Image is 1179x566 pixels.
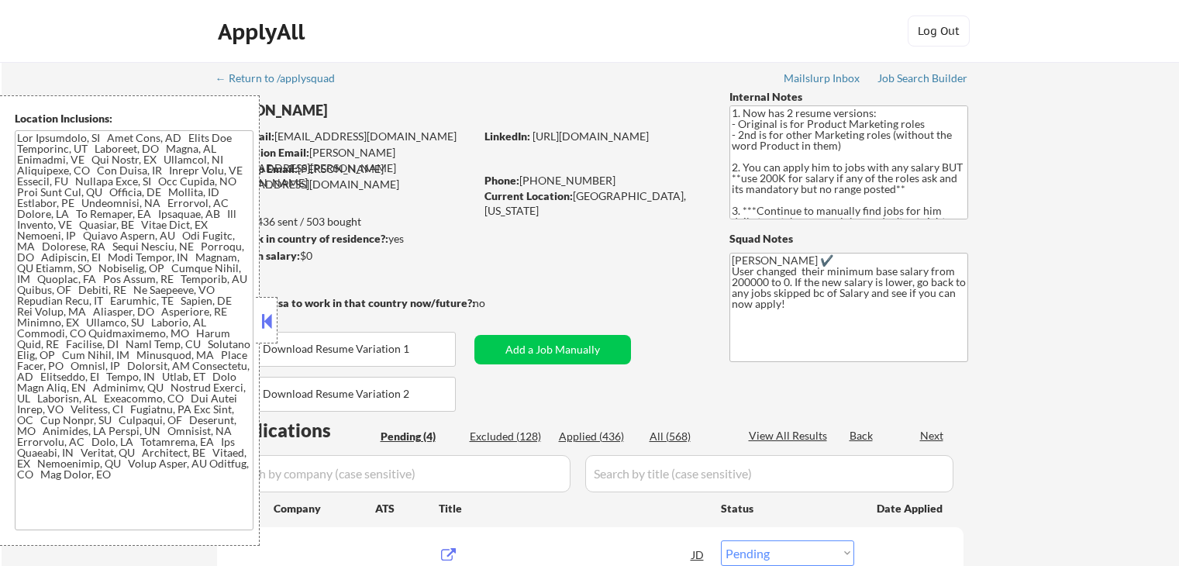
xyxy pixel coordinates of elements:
div: Back [850,428,874,443]
strong: Can work in country of residence?: [216,232,388,245]
div: 436 sent / 503 bought [216,214,474,230]
div: Job Search Builder [877,73,968,84]
div: Pending (4) [381,429,458,444]
div: All (568) [650,429,727,444]
div: [PHONE_NUMBER] [484,173,704,188]
div: Applied (436) [559,429,636,444]
div: [PERSON_NAME][EMAIL_ADDRESS][DOMAIN_NAME] [217,161,474,192]
div: Title [439,501,706,516]
input: Search by company (case sensitive) [222,455,571,492]
strong: Current Location: [484,189,573,202]
strong: Will need Visa to work in that country now/future?: [217,296,475,309]
div: Squad Notes [729,231,968,247]
div: Company [274,501,375,516]
div: Excluded (128) [470,429,547,444]
div: ApplyAll [218,19,309,45]
strong: Phone: [484,174,519,187]
div: ATS [375,501,439,516]
a: Job Search Builder [877,72,968,88]
a: ← Return to /applysquad [215,72,350,88]
div: [EMAIL_ADDRESS][DOMAIN_NAME] [218,129,474,144]
div: Location Inclusions: [15,111,253,126]
a: Mailslurp Inbox [784,72,861,88]
div: [PERSON_NAME] [217,101,536,120]
div: Applications [222,421,375,440]
div: [GEOGRAPHIC_DATA], [US_STATE] [484,188,704,219]
div: Internal Notes [729,89,968,105]
div: View All Results [749,428,832,443]
button: Add a Job Manually [474,335,631,364]
button: Log Out [908,16,970,47]
div: $0 [216,248,474,264]
button: Download Resume Variation 1 [217,332,456,367]
div: Status [721,494,854,522]
div: ← Return to /applysquad [215,73,350,84]
input: Search by title (case sensitive) [585,455,953,492]
div: Mailslurp Inbox [784,73,861,84]
button: Download Resume Variation 2 [217,377,456,412]
div: Next [920,428,945,443]
div: Date Applied [877,501,945,516]
strong: LinkedIn: [484,129,530,143]
a: [URL][DOMAIN_NAME] [533,129,649,143]
div: yes [216,231,470,247]
div: [PERSON_NAME][EMAIL_ADDRESS][PERSON_NAME][DOMAIN_NAME] [218,145,474,191]
div: no [473,295,517,311]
